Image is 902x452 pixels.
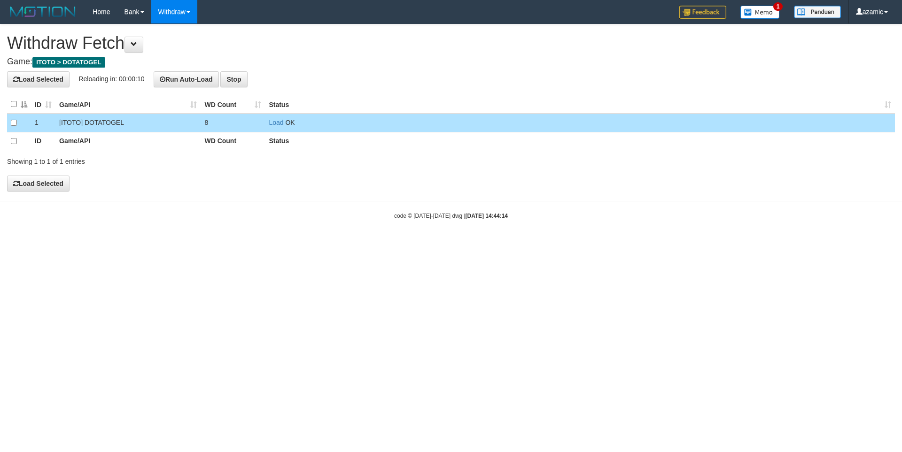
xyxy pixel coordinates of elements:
[7,34,895,53] h1: Withdraw Fetch
[285,119,295,126] span: OK
[740,6,780,19] img: Button%20Memo.svg
[265,95,895,114] th: Status: activate to sort column ascending
[32,57,105,68] span: ITOTO > DOTATOGEL
[55,114,201,132] td: [ITOTO] DOTATOGEL
[773,2,783,11] span: 1
[55,132,201,150] th: Game/API
[794,6,841,18] img: panduan.png
[7,71,70,87] button: Load Selected
[269,119,283,126] a: Load
[31,114,55,132] td: 1
[201,132,265,150] th: WD Count
[394,213,508,219] small: code © [DATE]-[DATE] dwg |
[204,119,208,126] span: 8
[55,95,201,114] th: Game/API: activate to sort column ascending
[31,95,55,114] th: ID: activate to sort column ascending
[679,6,726,19] img: Feedback.jpg
[220,71,247,87] button: Stop
[78,75,144,82] span: Reloading in: 00:00:10
[7,153,369,166] div: Showing 1 to 1 of 1 entries
[7,176,70,192] button: Load Selected
[7,5,78,19] img: MOTION_logo.png
[201,95,265,114] th: WD Count: activate to sort column ascending
[154,71,219,87] button: Run Auto-Load
[265,132,895,150] th: Status
[466,213,508,219] strong: [DATE] 14:44:14
[7,57,895,67] h4: Game:
[31,132,55,150] th: ID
